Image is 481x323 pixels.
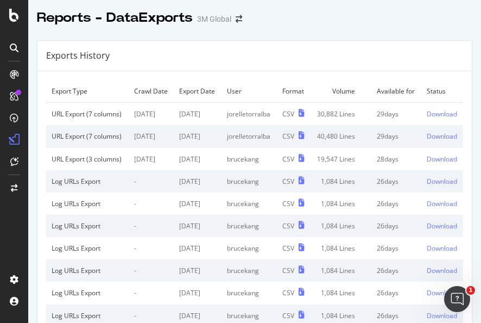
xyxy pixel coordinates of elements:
[427,221,457,231] div: Download
[282,199,294,208] div: CSV
[129,237,174,259] td: -
[52,132,123,141] div: URL Export (7 columns)
[427,177,457,186] div: Download
[311,259,371,282] td: 1,084 Lines
[277,80,311,103] td: Format
[174,170,221,192] td: [DATE]
[197,14,231,24] div: 3M Global
[427,288,457,297] div: Download
[371,215,421,237] td: 26 days
[221,215,277,237] td: brucekang
[311,237,371,259] td: 1,084 Lines
[427,132,457,141] div: Download
[427,199,457,208] div: Download
[282,311,294,320] div: CSV
[311,80,371,103] td: Volume
[46,49,110,62] div: Exports History
[371,282,421,304] td: 26 days
[282,154,294,164] div: CSV
[174,215,221,237] td: [DATE]
[427,199,458,208] a: Download
[427,244,457,253] div: Download
[174,103,221,126] td: [DATE]
[174,237,221,259] td: [DATE]
[371,125,421,147] td: 29 days
[371,192,421,215] td: 26 days
[282,288,294,297] div: CSV
[311,215,371,237] td: 1,084 Lines
[129,125,174,147] td: [DATE]
[311,125,371,147] td: 40,480 Lines
[221,259,277,282] td: brucekang
[52,311,123,320] div: Log URLs Export
[174,148,221,170] td: [DATE]
[427,177,458,186] a: Download
[129,215,174,237] td: -
[129,192,174,215] td: -
[311,192,371,215] td: 1,084 Lines
[427,266,458,275] a: Download
[427,311,458,320] a: Download
[236,15,242,23] div: arrow-right-arrow-left
[221,103,277,126] td: jorelletorralba
[371,170,421,192] td: 26 days
[444,286,470,312] iframe: Intercom live chat
[371,103,421,126] td: 29 days
[371,148,421,170] td: 28 days
[129,80,174,103] td: Crawl Date
[52,154,123,164] div: URL Export (3 columns)
[282,266,294,275] div: CSV
[427,311,457,320] div: Download
[174,282,221,304] td: [DATE]
[52,266,123,275] div: Log URLs Export
[52,244,123,253] div: Log URLs Export
[371,80,421,103] td: Available for
[427,244,458,253] a: Download
[371,259,421,282] td: 26 days
[52,177,123,186] div: Log URLs Export
[421,80,463,103] td: Status
[221,125,277,147] td: jorelletorralba
[282,132,294,141] div: CSV
[174,125,221,147] td: [DATE]
[221,282,277,304] td: brucekang
[466,286,475,295] span: 1
[52,221,123,231] div: Log URLs Export
[174,259,221,282] td: [DATE]
[221,148,277,170] td: brucekang
[427,288,458,297] a: Download
[129,259,174,282] td: -
[52,199,123,208] div: Log URLs Export
[282,177,294,186] div: CSV
[221,170,277,192] td: brucekang
[427,154,458,164] a: Download
[221,80,277,103] td: User
[427,109,457,119] div: Download
[282,221,294,231] div: CSV
[129,170,174,192] td: -
[282,244,294,253] div: CSV
[221,237,277,259] td: brucekang
[311,170,371,192] td: 1,084 Lines
[37,9,193,27] div: Reports - DataExports
[427,221,458,231] a: Download
[129,103,174,126] td: [DATE]
[129,148,174,170] td: [DATE]
[46,80,129,103] td: Export Type
[174,192,221,215] td: [DATE]
[371,237,421,259] td: 26 days
[427,109,458,119] a: Download
[427,154,457,164] div: Download
[282,109,294,119] div: CSV
[427,132,458,141] a: Download
[311,282,371,304] td: 1,084 Lines
[311,148,371,170] td: 19,547 Lines
[52,109,123,119] div: URL Export (7 columns)
[427,266,457,275] div: Download
[311,103,371,126] td: 30,882 Lines
[174,80,221,103] td: Export Date
[129,282,174,304] td: -
[52,288,123,297] div: Log URLs Export
[221,192,277,215] td: brucekang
